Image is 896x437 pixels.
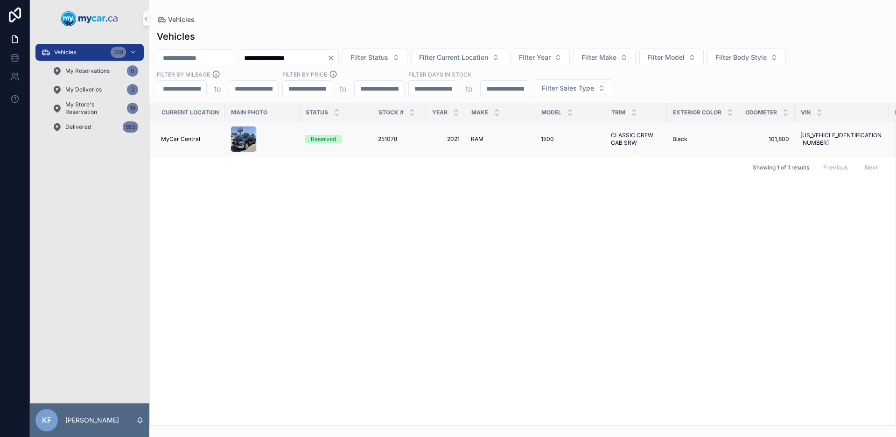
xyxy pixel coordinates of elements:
[111,47,126,58] div: 358
[471,109,488,116] span: Make
[541,109,561,116] span: Model
[127,103,138,114] div: 18
[282,70,327,78] label: FILTER BY PRICE
[511,49,570,66] button: Select Button
[214,83,221,94] p: to
[340,83,347,94] p: to
[305,135,367,143] a: Reserved
[42,415,51,426] span: KF
[707,49,786,66] button: Select Button
[350,53,388,62] span: Filter Status
[432,109,448,116] span: Year
[378,135,397,143] span: 251078
[378,135,420,143] a: 251078
[65,67,110,75] span: My Reservations
[343,49,407,66] button: Select Button
[611,132,661,147] a: CLASSIC CREW CAB SRW
[581,53,616,62] span: Filter Make
[47,100,144,117] a: My Store's Reservation18
[574,49,636,66] button: Select Button
[306,109,328,116] span: Status
[647,53,685,62] span: Filter Model
[519,53,551,62] span: Filter Year
[54,49,76,56] span: Vehicles
[30,37,149,148] div: scrollable content
[168,15,195,24] span: Vehicles
[745,109,777,116] span: Odometer
[161,109,219,116] span: Current Location
[157,30,195,43] h1: Vehicles
[542,84,594,93] span: Filter Sales Type
[123,121,138,133] div: 653
[672,135,687,143] span: Black
[327,54,338,62] button: Clear
[61,11,118,26] img: App logo
[127,65,138,77] div: 0
[745,135,789,143] a: 101,800
[800,132,883,147] a: [US_VEHICLE_IDENTIFICATION_NUMBER]
[47,81,144,98] a: My Deliveries2
[541,135,554,143] span: 1500
[471,135,530,143] a: RAM
[541,135,600,143] a: 1500
[65,416,119,425] p: [PERSON_NAME]
[127,84,138,95] div: 2
[432,135,460,143] a: 2021
[231,109,267,116] span: Main Photo
[161,135,219,143] a: MyCar Central
[672,135,734,143] a: Black
[534,79,613,97] button: Select Button
[408,70,471,78] label: Filter Days In Stock
[35,44,144,61] a: Vehicles358
[466,83,473,94] p: to
[47,63,144,79] a: My Reservations0
[378,109,404,116] span: Stock #
[65,123,91,131] span: Delivered
[47,119,144,135] a: Delivered653
[157,70,210,78] label: Filter By Mileage
[801,109,811,116] span: VIN
[471,135,483,143] span: RAM
[65,86,102,93] span: My Deliveries
[639,49,704,66] button: Select Button
[65,101,123,116] span: My Store's Reservation
[311,135,336,143] div: Reserved
[419,53,488,62] span: Filter Current Location
[157,15,195,24] a: Vehicles
[161,135,200,143] span: MyCar Central
[753,164,809,171] span: Showing 1 of 1 results
[611,109,625,116] span: Trim
[411,49,507,66] button: Select Button
[715,53,767,62] span: Filter Body Style
[673,109,721,116] span: Exterior Color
